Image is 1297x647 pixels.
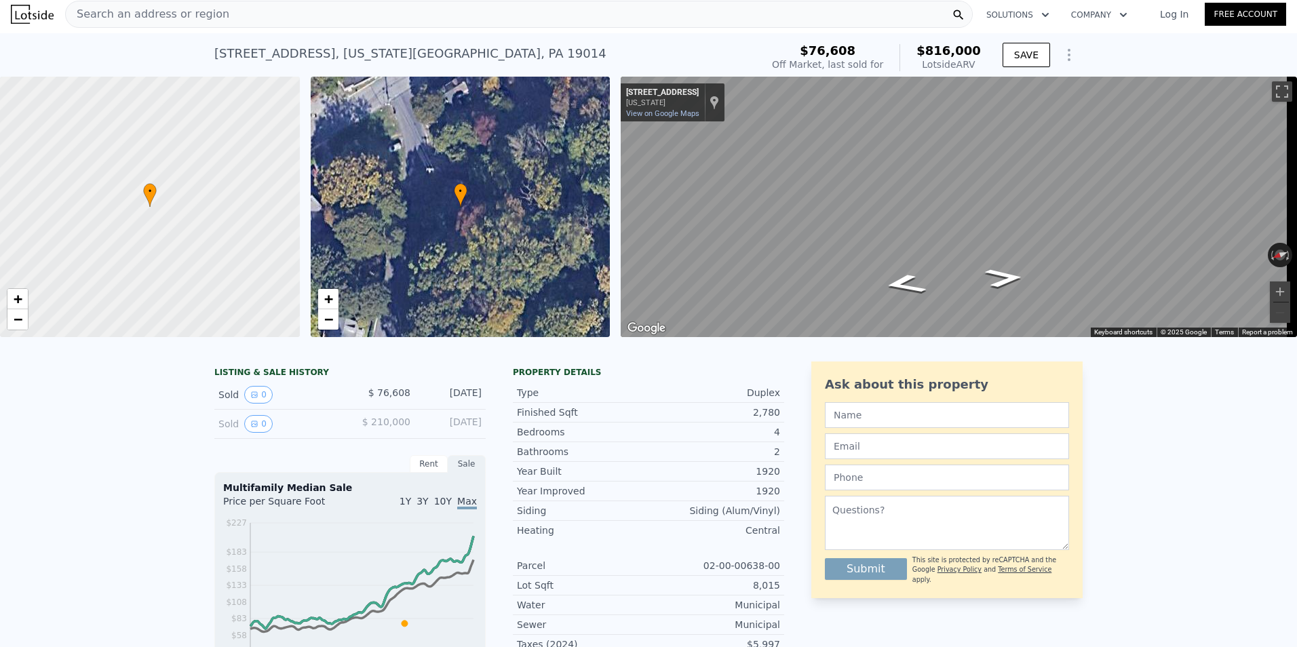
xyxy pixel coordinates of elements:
[448,455,486,473] div: Sale
[648,406,780,419] div: 2,780
[244,386,273,404] button: View historical data
[648,386,780,399] div: Duplex
[517,618,648,631] div: Sewer
[825,402,1069,428] input: Name
[231,614,247,623] tspan: $83
[223,481,477,494] div: Multifamily Median Sale
[517,465,648,478] div: Year Built
[231,631,247,640] tspan: $58
[648,579,780,592] div: 8,015
[648,465,780,478] div: 1920
[626,98,699,107] div: [US_STATE]
[912,555,1069,585] div: This site is protected by reCAPTCHA and the Google and apply.
[648,504,780,517] div: Siding (Alum/Vinyl)
[7,289,28,309] a: Zoom in
[624,319,669,337] img: Google
[648,618,780,631] div: Municipal
[517,559,648,572] div: Parcel
[648,598,780,612] div: Municipal
[916,58,981,71] div: Lotside ARV
[11,5,54,24] img: Lotside
[937,566,982,573] a: Privacy Policy
[710,95,719,110] a: Show location on map
[417,496,428,507] span: 3Y
[14,311,22,328] span: −
[421,386,482,404] div: [DATE]
[626,109,699,118] a: View on Google Maps
[226,518,247,528] tspan: $227
[517,504,648,517] div: Siding
[454,183,467,207] div: •
[865,269,945,299] path: Go North, Convent Rd
[14,290,22,307] span: +
[410,455,448,473] div: Rent
[1285,243,1293,267] button: Rotate clockwise
[825,465,1069,490] input: Phone
[434,496,452,507] span: 10Y
[1272,81,1292,102] button: Toggle fullscreen view
[621,77,1297,337] div: Street View
[1267,246,1294,264] button: Reset the view
[226,547,247,557] tspan: $183
[1161,328,1207,336] span: © 2025 Google
[648,484,780,498] div: 1920
[223,494,350,516] div: Price per Square Foot
[517,598,648,612] div: Water
[969,264,1040,292] path: Go South, Convent Rd
[143,185,157,197] span: •
[1215,328,1234,336] a: Terms (opens in new tab)
[648,445,780,458] div: 2
[318,309,338,330] a: Zoom out
[621,77,1297,337] div: Map
[825,558,907,580] button: Submit
[624,319,669,337] a: Open this area in Google Maps (opens a new window)
[218,386,339,404] div: Sold
[517,445,648,458] div: Bathrooms
[1144,7,1205,21] a: Log In
[362,416,410,427] span: $ 210,000
[916,43,981,58] span: $816,000
[244,415,273,433] button: View historical data
[318,289,338,309] a: Zoom in
[998,566,1051,573] a: Terms of Service
[421,415,482,433] div: [DATE]
[324,311,332,328] span: −
[226,581,247,590] tspan: $133
[218,415,339,433] div: Sold
[1205,3,1286,26] a: Free Account
[66,6,229,22] span: Search an address or region
[1094,328,1153,337] button: Keyboard shortcuts
[517,386,648,399] div: Type
[214,367,486,380] div: LISTING & SALE HISTORY
[517,484,648,498] div: Year Improved
[214,44,606,63] div: [STREET_ADDRESS] , [US_STATE][GEOGRAPHIC_DATA] , PA 19014
[648,425,780,439] div: 4
[825,433,1069,459] input: Email
[513,367,784,378] div: Property details
[517,406,648,419] div: Finished Sqft
[226,597,247,607] tspan: $108
[1242,328,1293,336] a: Report a problem
[648,559,780,572] div: 02-00-00638-00
[143,183,157,207] div: •
[400,496,411,507] span: 1Y
[457,496,477,509] span: Max
[626,87,699,98] div: [STREET_ADDRESS]
[368,387,410,398] span: $ 76,608
[454,185,467,197] span: •
[772,58,883,71] div: Off Market, last sold for
[1270,302,1290,323] button: Zoom out
[7,309,28,330] a: Zoom out
[1060,3,1138,27] button: Company
[517,524,648,537] div: Heating
[648,524,780,537] div: Central
[517,425,648,439] div: Bedrooms
[517,579,648,592] div: Lot Sqft
[975,3,1060,27] button: Solutions
[226,564,247,574] tspan: $158
[1270,281,1290,302] button: Zoom in
[324,290,332,307] span: +
[825,375,1069,394] div: Ask about this property
[800,43,855,58] span: $76,608
[1003,43,1050,67] button: SAVE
